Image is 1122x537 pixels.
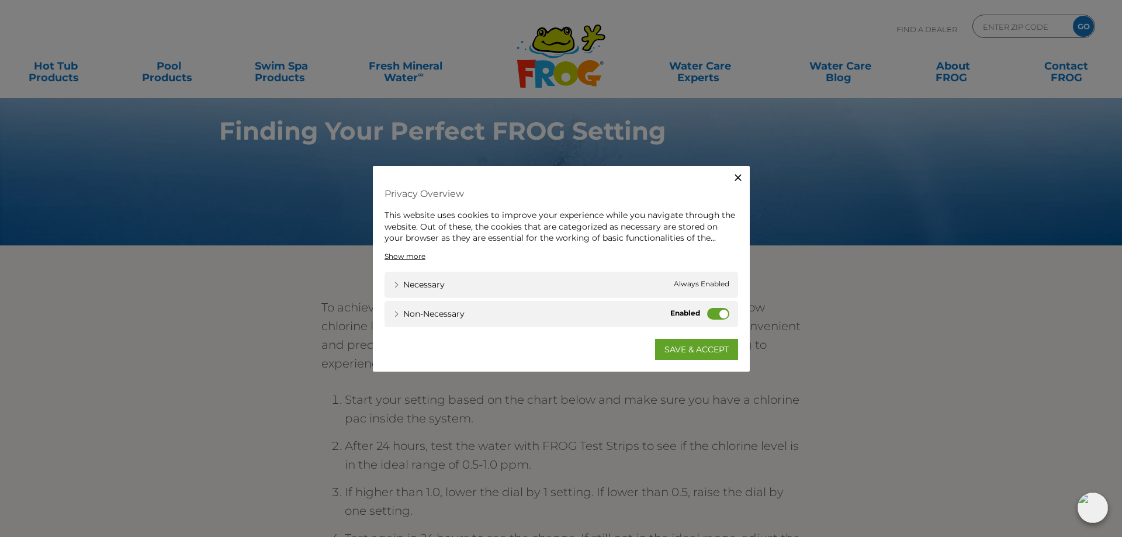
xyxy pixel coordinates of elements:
h4: Privacy Overview [385,183,738,204]
a: Show more [385,251,425,261]
span: Always Enabled [674,278,729,290]
div: This website uses cookies to improve your experience while you navigate through the website. Out ... [385,210,738,244]
a: SAVE & ACCEPT [655,338,738,359]
a: Non-necessary [393,307,465,320]
img: openIcon [1078,493,1108,523]
a: Necessary [393,278,445,290]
